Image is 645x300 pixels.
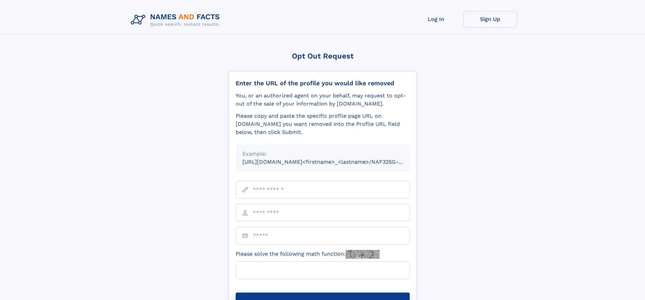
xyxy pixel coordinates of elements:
[409,11,463,27] a: Log In
[463,11,517,27] a: Sign Up
[242,159,423,165] small: [URL][DOMAIN_NAME]<firstname>_<lastname>/NAF325G-xxxxxxxx
[236,112,410,136] div: Please copy and paste the specific profile page URL on [DOMAIN_NAME] you want removed into the Pr...
[242,150,403,158] div: Example:
[236,92,410,108] div: You, or an authorized agent on your behalf, may request to opt-out of the sale of your informatio...
[128,11,225,29] img: Logo Names and Facts
[236,250,380,259] label: Please solve the following math function:
[229,52,417,60] div: Opt Out Request
[236,79,410,87] div: Enter the URL of the profile you would like removed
